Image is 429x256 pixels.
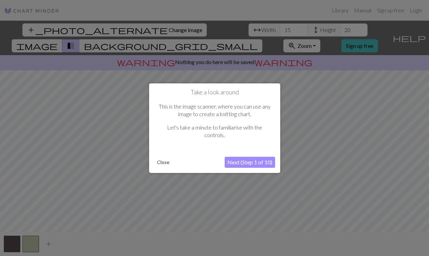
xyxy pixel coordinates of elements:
[154,157,172,167] button: Close
[149,83,280,173] div: Take a look around
[158,103,272,118] p: This is the image scanner, where you can use any image to create a knitting chart.
[158,124,272,139] p: Let's take a minute to familiarise with the controls.
[154,88,275,96] h1: Take a look around
[225,157,275,168] button: Next (Step 1 of 10)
